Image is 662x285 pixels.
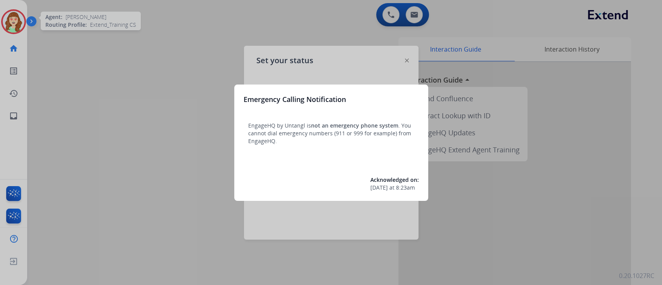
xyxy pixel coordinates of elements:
[396,184,415,192] span: 8:23am
[248,122,414,145] p: EngageHQ by Untangl is . You cannot dial emergency numbers (911 or 999 for example) from EngageHQ.
[244,94,346,105] h3: Emergency Calling Notification
[370,184,388,192] span: [DATE]
[619,271,654,280] p: 0.20.1027RC
[311,122,398,129] span: not an emergency phone system
[370,176,419,183] span: Acknowledged on:
[370,184,419,192] div: at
